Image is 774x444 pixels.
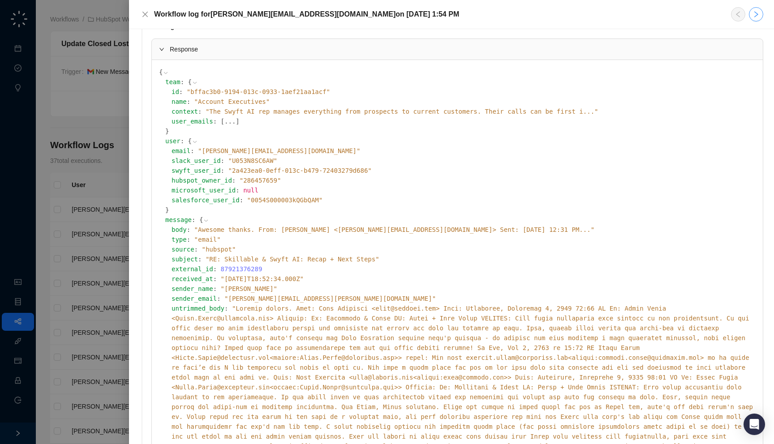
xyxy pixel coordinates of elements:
[202,246,236,253] span: " hubspot "
[172,146,756,156] div: :
[243,187,258,194] span: null
[172,157,221,164] span: slack_user_id
[194,236,221,243] span: " email "
[172,274,756,284] div: :
[154,9,459,20] h5: Workflow log for [PERSON_NAME][EMAIL_ADDRESS][DOMAIN_NAME] on [DATE] 1:54 PM
[221,118,224,125] span: [
[172,305,224,312] span: untrimmed_body
[228,167,371,174] span: " 2a423ea0-0eff-013c-b479-72403279d686 "
[159,47,164,52] span: expanded
[159,68,163,76] span: {
[228,157,277,164] span: " U053N8SC6AW "
[172,196,240,204] span: salesforce_user_id
[752,11,760,18] span: right
[165,77,756,136] div: :
[172,195,756,205] div: :
[172,265,213,273] span: external_id
[247,196,323,204] span: " 0054S000003kQGbQAM "
[172,118,213,125] span: user_emails
[172,107,756,116] div: :
[221,285,277,292] span: " [PERSON_NAME] "
[172,226,187,233] span: body
[170,44,756,54] span: Response
[224,295,436,302] span: " [PERSON_NAME][EMAIL_ADDRESS][PERSON_NAME][DOMAIN_NAME] "
[188,78,192,85] span: {
[198,147,360,154] span: " [PERSON_NAME][EMAIL_ADDRESS][DOMAIN_NAME] "
[165,78,181,85] span: team
[199,216,203,223] span: {
[172,156,756,166] div: :
[172,187,236,194] span: microsoft_user_id
[206,256,379,263] span: " RE: Skillable & Swyft AI: Recap + Next Steps "
[172,295,217,302] span: sender_email
[206,108,598,115] span: " The Swyft AI rep manages everything from prospects to current customers. Their calls can be fir...
[172,256,198,263] span: subject
[172,275,213,282] span: received_at
[172,167,221,174] span: swyft_user_id
[172,97,756,107] div: :
[221,275,304,282] span: " [DATE]T18:52:34.000Z "
[172,244,756,254] div: :
[172,285,213,292] span: sender_name
[172,177,232,184] span: hubspot_owner_id
[172,254,756,264] div: :
[165,216,192,223] span: message
[240,177,281,184] span: " 286457659 "
[165,137,181,145] span: user
[172,246,194,253] span: source
[172,294,756,303] div: :
[172,87,756,97] div: :
[224,116,236,126] button: ...
[172,147,190,154] span: email
[194,98,270,105] span: " Account Executives "
[172,225,756,235] div: :
[187,88,330,95] span: " bffac3b0-9194-013c-0933-1aef21aa1acf "
[172,166,756,175] div: :
[172,264,756,274] div: :
[172,175,756,185] div: :
[172,236,187,243] span: type
[744,414,765,435] div: Open Intercom Messenger
[172,108,198,115] span: context
[172,116,756,126] div: :
[140,9,150,20] button: Close
[172,284,756,294] div: :
[172,88,179,95] span: id
[172,185,756,195] div: :
[236,118,239,125] span: ]
[165,206,169,213] span: }
[221,265,262,273] span: 87921376289
[165,128,169,135] span: }
[188,137,192,145] span: {
[194,226,594,233] span: " Awesome thanks. From: [PERSON_NAME] <[PERSON_NAME][EMAIL_ADDRESS][DOMAIN_NAME]> Sent: [DATE] 12...
[172,98,187,105] span: name
[142,11,149,18] span: close
[172,235,756,244] div: :
[165,136,756,215] div: :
